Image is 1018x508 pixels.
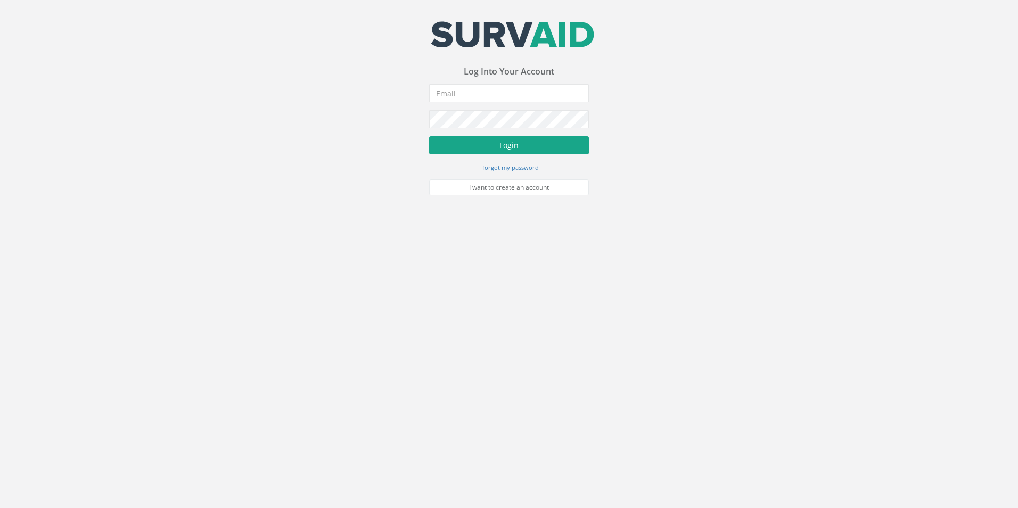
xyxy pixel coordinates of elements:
a: I forgot my password [479,162,539,172]
h3: Log Into Your Account [429,67,589,77]
button: Login [429,136,589,154]
input: Email [429,84,589,102]
small: I forgot my password [479,163,539,171]
a: I want to create an account [429,179,589,195]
